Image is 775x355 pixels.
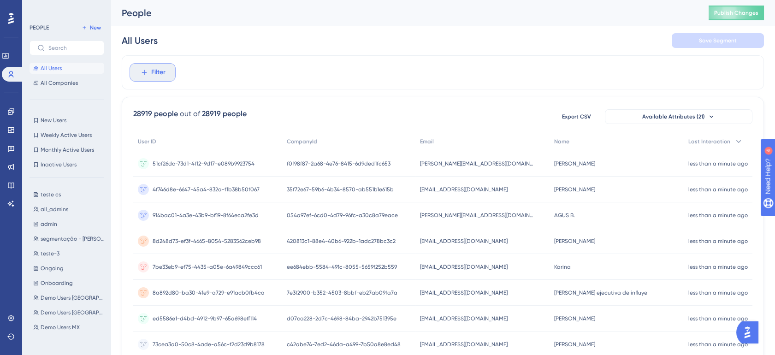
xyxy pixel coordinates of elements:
span: 7e3f2900-b352-4503-8bbf-eb27ab09fa7a [287,289,397,296]
span: [EMAIL_ADDRESS][DOMAIN_NAME] [420,341,508,348]
button: New [78,22,104,33]
button: segmentação - [PERSON_NAME] [30,233,110,244]
span: c42abe74-7ed2-46da-a499-7b50a8e8ed48 [287,341,401,348]
span: all_admins [41,206,68,213]
span: d07ca228-2d7c-4698-84ba-2942b751395e [287,315,396,322]
span: User ID [138,138,156,145]
span: 73cea3a0-50c8-4ade-a56c-f2d23d9b8178 [153,341,265,348]
span: f0f98f87-2a68-4e76-8415-6d9ded1fc653 [287,160,390,167]
span: ee684ebb-5584-491c-8055-5659f252b559 [287,263,397,271]
div: PEOPLE [30,24,49,31]
time: less than a minute ago [688,315,748,322]
span: ed5586e1-d4bd-4912-9b97-65a698eff114 [153,315,257,322]
button: Demo Users MX [30,322,110,333]
button: All Companies [30,77,104,89]
span: Demo Users [GEOGRAPHIC_DATA] [41,294,106,302]
span: Save Segment [699,37,737,44]
span: 4f746d8e-6647-45a4-832a-f1b38b50f067 [153,186,260,193]
span: [EMAIL_ADDRESS][DOMAIN_NAME] [420,315,508,322]
span: Demo Users [GEOGRAPHIC_DATA] [41,309,106,316]
span: Filter [151,67,166,78]
button: Filter [130,63,176,82]
span: New [90,24,101,31]
span: Inactive Users [41,161,77,168]
span: teste-3 [41,250,59,257]
span: Demo Users MX [41,324,80,331]
span: 35f72e67-59b6-4b34-8570-ab551b1e615b [287,186,394,193]
span: segmentação - [PERSON_NAME] [41,235,106,243]
span: Monthly Active Users [41,146,94,154]
button: Inactive Users [30,159,104,170]
span: Last Interaction [688,138,730,145]
button: teste-3 [30,248,110,259]
span: New Users [41,117,66,124]
div: 4 [64,5,67,12]
button: Demo Users [GEOGRAPHIC_DATA] [30,307,110,318]
span: 420813c1-88e4-40b6-922b-1adc278bc3c2 [287,237,396,245]
button: Onboarding [30,278,110,289]
button: admin [30,219,110,230]
time: less than a minute ago [688,238,748,244]
input: Search [48,45,96,51]
span: Need Help? [22,2,58,13]
span: [PERSON_NAME] [554,237,595,245]
button: New Users [30,115,104,126]
div: All Users [122,34,158,47]
button: Ongoing [30,263,110,274]
span: [EMAIL_ADDRESS][DOMAIN_NAME] [420,289,508,296]
span: Ongoing [41,265,64,272]
span: Karina [554,263,571,271]
button: all_admins [30,204,110,215]
span: CompanyId [287,138,317,145]
span: 7be33eb9-ef75-4435-a05e-6a49849ccc61 [153,263,262,271]
span: All Users [41,65,62,72]
span: [PERSON_NAME] [554,160,595,167]
span: Onboarding [41,279,73,287]
span: 914bac01-4a3e-43b9-bf19-8f64eca2fe3d [153,212,259,219]
div: People [122,6,686,19]
time: less than a minute ago [688,290,748,296]
span: [PERSON_NAME][EMAIL_ADDRESS][DOMAIN_NAME] [420,160,535,167]
span: [PERSON_NAME] [554,186,595,193]
time: less than a minute ago [688,160,748,167]
button: Monthly Active Users [30,144,104,155]
button: Save Segment [672,33,764,48]
span: teste cs [41,191,61,198]
span: Email [420,138,434,145]
button: teste cs [30,189,110,200]
span: admin [41,220,57,228]
span: [PERSON_NAME] ejecutiva de influye [554,289,647,296]
span: 8a892d80-ba30-41e9-a729-e91acb0fb4ca [153,289,265,296]
span: Weekly Active Users [41,131,92,139]
button: Demo Users [GEOGRAPHIC_DATA] [30,292,110,303]
span: [PERSON_NAME] [554,315,595,322]
time: less than a minute ago [688,341,748,348]
span: Available Attributes (21) [642,113,705,120]
span: AGUS B. [554,212,575,219]
iframe: UserGuiding AI Assistant Launcher [736,319,764,346]
button: Export CSV [553,109,599,124]
span: [PERSON_NAME][EMAIL_ADDRESS][DOMAIN_NAME] [420,212,535,219]
span: [PERSON_NAME] [554,341,595,348]
span: [EMAIL_ADDRESS][DOMAIN_NAME] [420,263,508,271]
span: Export CSV [562,113,591,120]
time: less than a minute ago [688,212,748,219]
div: out of [180,108,200,119]
button: Available Attributes (21) [605,109,752,124]
span: [EMAIL_ADDRESS][DOMAIN_NAME] [420,237,508,245]
span: All Companies [41,79,78,87]
span: Name [554,138,569,145]
time: less than a minute ago [688,264,748,270]
time: less than a minute ago [688,186,748,193]
button: Publish Changes [709,6,764,20]
span: 054a97ef-6cd0-4d79-96fc-a30c8a79eace [287,212,398,219]
span: [EMAIL_ADDRESS][DOMAIN_NAME] [420,186,508,193]
button: Weekly Active Users [30,130,104,141]
span: Publish Changes [714,9,758,17]
span: 8d248d73-ef3f-4665-8054-5283562ceb98 [153,237,261,245]
div: 28919 people [133,108,178,119]
span: 51cf26dc-73d1-4f12-9d17-e089b9923754 [153,160,254,167]
div: 28919 people [202,108,247,119]
button: All Users [30,63,104,74]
